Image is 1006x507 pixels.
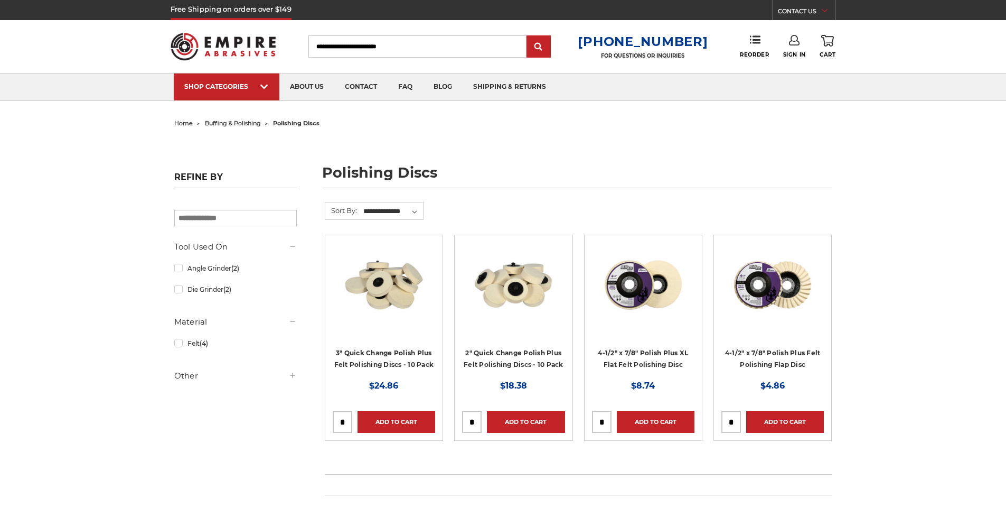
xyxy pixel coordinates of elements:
[463,73,557,100] a: shipping & returns
[362,204,423,219] select: Sort By:
[631,381,655,391] span: $8.74
[223,285,231,293] span: (2)
[279,73,334,100] a: about us
[334,73,388,100] a: contact
[598,349,688,369] a: 4-1/2" x 7/8" Polish Plus XL Flat Felt Polishing Disc
[778,5,835,20] a: CONTACT US
[578,52,708,59] p: FOR QUESTIONS OR INQUIRIES
[740,51,769,58] span: Reorder
[471,243,556,327] img: 2" Roloc Polishing Felt Discs
[174,172,297,188] h5: Refine by
[174,334,297,353] a: Felt(4)
[333,243,435,345] a: 3 inch polishing felt roloc discs
[423,73,463,100] a: blog
[528,36,549,58] input: Submit
[334,349,434,369] a: 3" Quick Change Polish Plus Felt Polishing Discs - 10 Pack
[174,370,297,382] h5: Other
[462,243,565,345] a: 2" Roloc Polishing Felt Discs
[358,411,435,433] a: Add to Cart
[174,241,297,253] h5: Tool Used On
[746,411,824,433] a: Add to Cart
[342,243,426,327] img: 3 inch polishing felt roloc discs
[725,349,821,369] a: 4-1/2" x 7/8" Polish Plus Felt Polishing Flap Disc
[325,202,357,218] label: Sort By:
[322,165,832,188] h1: polishing discs
[783,51,806,58] span: Sign In
[740,35,769,58] a: Reorder
[760,381,785,391] span: $4.86
[174,119,193,127] a: home
[205,119,261,127] a: buffing & polishing
[820,51,835,58] span: Cart
[174,280,297,299] a: Die Grinder(2)
[601,243,685,327] img: 4.5 inch extra thick felt disc
[487,411,565,433] a: Add to Cart
[231,264,239,272] span: (2)
[721,243,824,345] a: buffing and polishing felt flap disc
[184,82,269,90] div: SHOP CATEGORIES
[820,35,835,58] a: Cart
[730,243,815,327] img: buffing and polishing felt flap disc
[592,243,694,345] a: 4.5 inch extra thick felt disc
[464,349,563,369] a: 2" Quick Change Polish Plus Felt Polishing Discs - 10 Pack
[174,259,297,278] a: Angle Grinder(2)
[617,411,694,433] a: Add to Cart
[171,26,276,67] img: Empire Abrasives
[388,73,423,100] a: faq
[578,34,708,49] a: [PHONE_NUMBER]
[174,316,297,328] h5: Material
[200,339,208,347] span: (4)
[500,381,527,391] span: $18.38
[369,381,398,391] span: $24.86
[273,119,319,127] span: polishing discs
